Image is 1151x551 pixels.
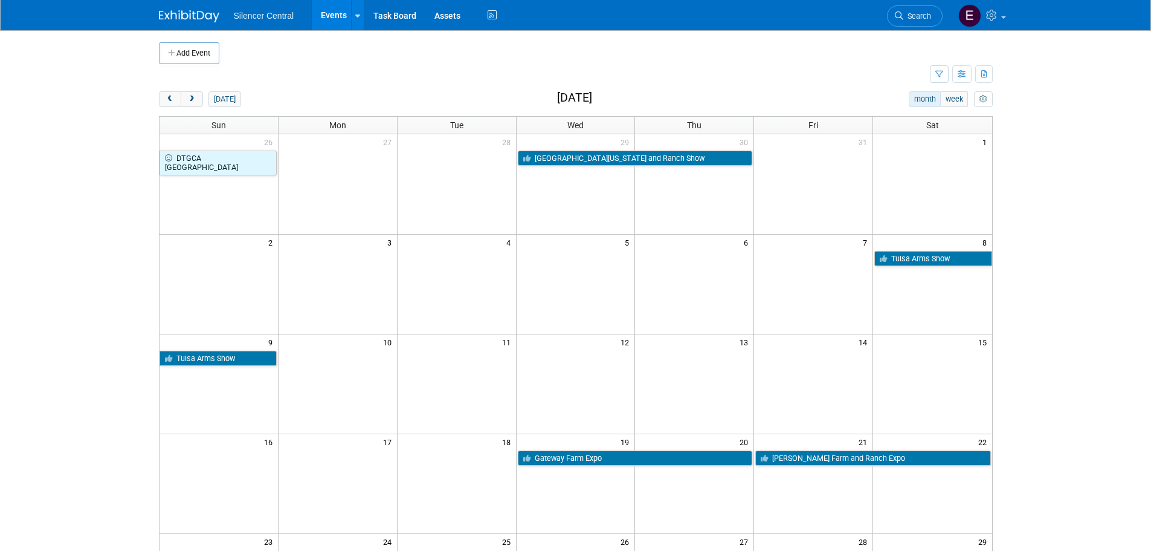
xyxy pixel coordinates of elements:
[382,434,397,449] span: 17
[505,235,516,250] span: 4
[181,91,203,107] button: next
[501,334,516,350] span: 11
[926,120,939,130] span: Sat
[887,5,943,27] a: Search
[619,534,634,549] span: 26
[857,134,872,149] span: 31
[382,534,397,549] span: 24
[624,235,634,250] span: 5
[159,91,181,107] button: prev
[267,334,278,350] span: 9
[382,334,397,350] span: 10
[160,151,277,175] a: DTGCA [GEOGRAPHIC_DATA]
[501,534,516,549] span: 25
[386,235,397,250] span: 3
[862,235,872,250] span: 7
[619,134,634,149] span: 29
[874,251,991,267] a: Tulsa Arms Show
[160,351,277,367] a: Tulsa Arms Show
[159,10,219,22] img: ExhibitDay
[382,134,397,149] span: 27
[557,91,592,105] h2: [DATE]
[979,96,987,103] i: Personalize Calendar
[211,120,226,130] span: Sun
[159,42,219,64] button: Add Event
[857,434,872,449] span: 21
[518,451,753,466] a: Gateway Farm Expo
[518,151,753,166] a: [GEOGRAPHIC_DATA][US_STATE] and Ranch Show
[857,334,872,350] span: 14
[450,120,463,130] span: Tue
[755,451,990,466] a: [PERSON_NAME] Farm and Ranch Expo
[208,91,240,107] button: [DATE]
[267,235,278,250] span: 2
[808,120,818,130] span: Fri
[903,11,931,21] span: Search
[958,4,981,27] img: Eduardo Contreras
[234,11,294,21] span: Silencer Central
[909,91,941,107] button: month
[329,120,346,130] span: Mon
[263,434,278,449] span: 16
[687,120,701,130] span: Thu
[977,334,992,350] span: 15
[263,134,278,149] span: 26
[981,134,992,149] span: 1
[501,134,516,149] span: 28
[738,134,753,149] span: 30
[977,534,992,549] span: 29
[977,434,992,449] span: 22
[263,534,278,549] span: 23
[619,434,634,449] span: 19
[981,235,992,250] span: 8
[743,235,753,250] span: 6
[738,334,753,350] span: 13
[501,434,516,449] span: 18
[940,91,968,107] button: week
[619,334,634,350] span: 12
[974,91,992,107] button: myCustomButton
[738,534,753,549] span: 27
[738,434,753,449] span: 20
[857,534,872,549] span: 28
[567,120,584,130] span: Wed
